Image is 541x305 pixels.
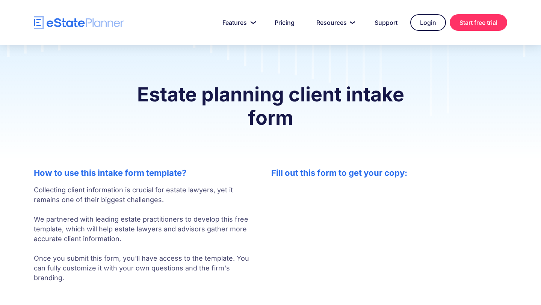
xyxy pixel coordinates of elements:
h2: How to use this intake form template? [34,168,256,178]
a: Start free trial [450,14,507,31]
a: Support [366,15,407,30]
a: Pricing [266,15,304,30]
a: Features [213,15,262,30]
a: Resources [307,15,362,30]
p: Collecting client information is crucial for estate lawyers, yet it remains one of their biggest ... [34,185,256,283]
h2: Fill out this form to get your copy: [271,168,507,178]
strong: Estate planning client intake form [137,83,404,130]
a: Login [410,14,446,31]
